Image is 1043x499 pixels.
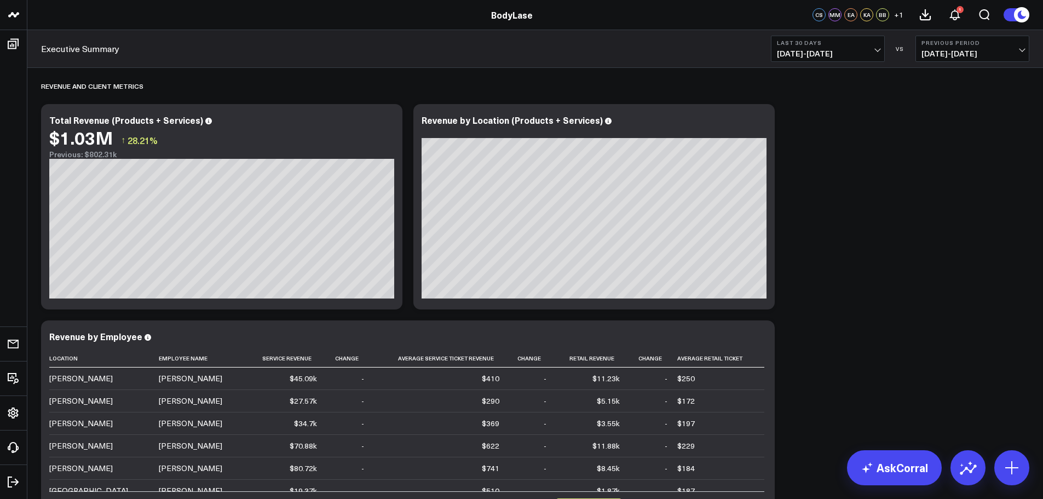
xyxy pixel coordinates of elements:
[844,8,857,21] div: EA
[290,373,317,384] div: $45.09k
[544,485,546,496] div: -
[290,440,317,451] div: $70.88k
[361,440,364,451] div: -
[294,418,317,429] div: $34.7k
[828,8,842,21] div: MM
[592,440,620,451] div: $11.88k
[677,395,695,406] div: $172
[771,36,885,62] button: Last 30 Days[DATE]-[DATE]
[876,8,889,21] div: BB
[544,418,546,429] div: -
[630,349,677,368] th: Change
[956,6,964,13] div: 1
[665,440,667,451] div: -
[665,395,667,406] div: -
[491,9,533,21] a: BodyLase
[592,373,620,384] div: $11.23k
[41,43,119,55] a: Executive Summary
[665,373,667,384] div: -
[677,485,695,496] div: $187
[49,114,203,126] div: Total Revenue (Products + Services)
[159,373,222,384] div: [PERSON_NAME]
[665,485,667,496] div: -
[361,463,364,474] div: -
[290,485,317,496] div: $19.37k
[290,395,317,406] div: $27.57k
[159,463,222,474] div: [PERSON_NAME]
[361,395,364,406] div: -
[915,36,1029,62] button: Previous Period[DATE]-[DATE]
[159,349,248,368] th: Employee Name
[361,418,364,429] div: -
[49,349,159,368] th: Location
[49,418,113,429] div: [PERSON_NAME]
[159,485,222,496] div: [PERSON_NAME]
[812,8,826,21] div: CS
[921,49,1023,58] span: [DATE] - [DATE]
[777,39,879,46] b: Last 30 Days
[921,39,1023,46] b: Previous Period
[860,8,873,21] div: KA
[597,418,620,429] div: $3.55k
[677,349,764,368] th: Average Retail Ticket
[509,349,556,368] th: Change
[49,395,113,406] div: [PERSON_NAME]
[49,485,128,496] div: [GEOGRAPHIC_DATA]
[290,463,317,474] div: $80.72k
[677,373,695,384] div: $250
[159,395,222,406] div: [PERSON_NAME]
[890,45,910,52] div: VS
[49,463,113,474] div: [PERSON_NAME]
[482,440,499,451] div: $622
[482,373,499,384] div: $410
[544,440,546,451] div: -
[327,349,374,368] th: Change
[49,128,113,147] div: $1.03M
[422,114,603,126] div: Revenue by Location (Products + Services)
[128,134,158,146] span: 28.21%
[597,485,620,496] div: $1.87k
[597,463,620,474] div: $8.45k
[49,150,394,159] div: Previous: $802.31k
[374,349,509,368] th: Average Service Ticket Revenue
[892,8,905,21] button: +1
[677,418,695,429] div: $197
[41,73,143,99] div: Revenue and Client Metrics
[159,440,222,451] div: [PERSON_NAME]
[677,440,695,451] div: $229
[361,373,364,384] div: -
[248,349,327,368] th: Service Revenue
[159,418,222,429] div: [PERSON_NAME]
[544,463,546,474] div: -
[49,330,142,342] div: Revenue by Employee
[482,485,499,496] div: $510
[677,463,695,474] div: $184
[49,440,113,451] div: [PERSON_NAME]
[894,11,903,19] span: + 1
[597,395,620,406] div: $5.15k
[544,373,546,384] div: -
[847,450,942,485] a: AskCorral
[777,49,879,58] span: [DATE] - [DATE]
[556,349,630,368] th: Retail Revenue
[49,373,113,384] div: [PERSON_NAME]
[544,395,546,406] div: -
[361,485,364,496] div: -
[121,133,125,147] span: ↑
[482,418,499,429] div: $369
[665,463,667,474] div: -
[665,418,667,429] div: -
[482,463,499,474] div: $741
[482,395,499,406] div: $290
